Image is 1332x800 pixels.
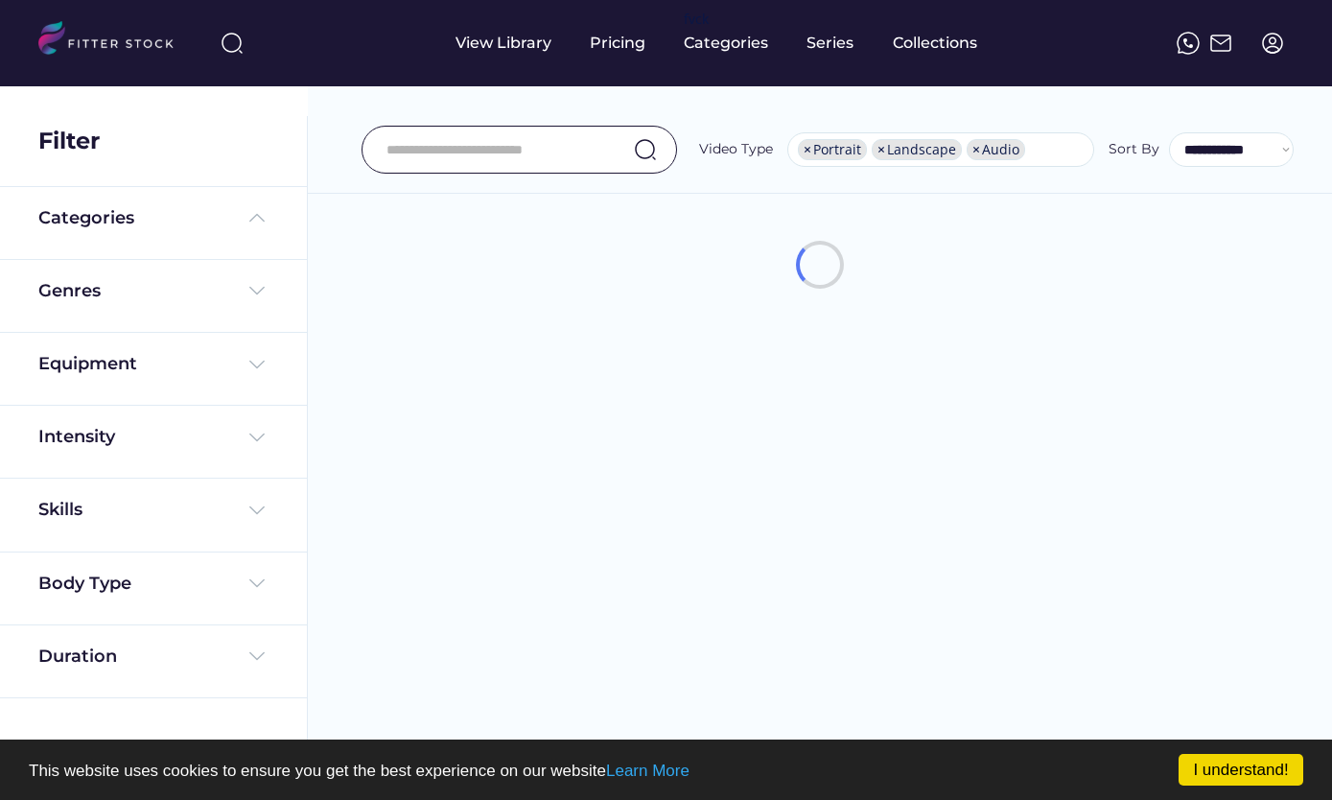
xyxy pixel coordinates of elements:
li: Landscape [872,139,962,160]
div: Duration [38,645,117,669]
img: meteor-icons_whatsapp%20%281%29.svg [1177,32,1200,55]
img: Frame%20%285%29.svg [245,206,269,229]
img: LOGO.svg [38,21,190,60]
img: Frame%20%284%29.svg [245,426,269,449]
div: Categories [38,206,134,230]
div: Categories [684,33,768,54]
div: Intensity [38,425,115,449]
div: Skills [38,498,86,522]
div: Filter [38,125,100,157]
a: I understand! [1179,754,1303,786]
span: × [877,143,885,156]
div: Pricing [590,33,645,54]
div: fvck [684,10,709,29]
span: × [804,143,811,156]
p: This website uses cookies to ensure you get the best experience on our website [29,763,1303,779]
span: × [972,143,980,156]
img: Frame%20%284%29.svg [245,353,269,376]
img: Frame%20%284%29.svg [245,499,269,522]
div: Genres [38,279,101,303]
div: Sort By [1109,140,1159,159]
div: Collections [893,33,977,54]
img: Frame%20%284%29.svg [245,645,269,668]
img: search-normal.svg [634,138,657,161]
div: Body Type [38,572,131,596]
img: profile-circle.svg [1261,32,1284,55]
img: search-normal%203.svg [221,32,244,55]
div: Series [806,33,854,54]
a: Learn More [606,762,689,780]
img: Frame%20%284%29.svg [245,279,269,302]
div: Video Type [699,140,773,159]
img: Frame%20%284%29.svg [245,572,269,595]
div: Equipment [38,352,137,376]
img: Frame%2051.svg [1209,32,1232,55]
li: Portrait [798,139,867,160]
li: Audio [967,139,1025,160]
div: View Library [456,33,551,54]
